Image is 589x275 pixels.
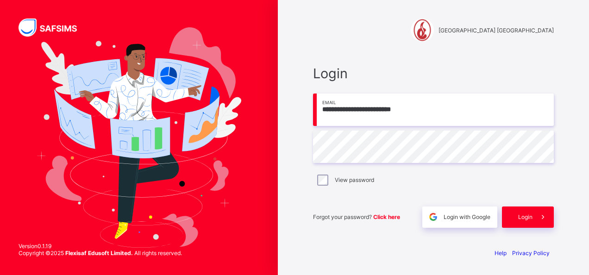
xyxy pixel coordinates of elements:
[495,250,507,256] a: Help
[428,212,439,222] img: google.396cfc9801f0270233282035f929180a.svg
[439,27,554,34] span: [GEOGRAPHIC_DATA] [GEOGRAPHIC_DATA]
[313,213,400,220] span: Forgot your password?
[65,250,133,256] strong: Flexisaf Edusoft Limited.
[512,250,550,256] a: Privacy Policy
[19,243,182,250] span: Version 0.1.19
[37,27,241,247] img: Hero Image
[313,65,554,81] span: Login
[335,176,374,183] label: View password
[444,213,490,220] span: Login with Google
[373,213,400,220] a: Click here
[19,19,88,37] img: SAFSIMS Logo
[518,213,533,220] span: Login
[19,250,182,256] span: Copyright © 2025 All rights reserved.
